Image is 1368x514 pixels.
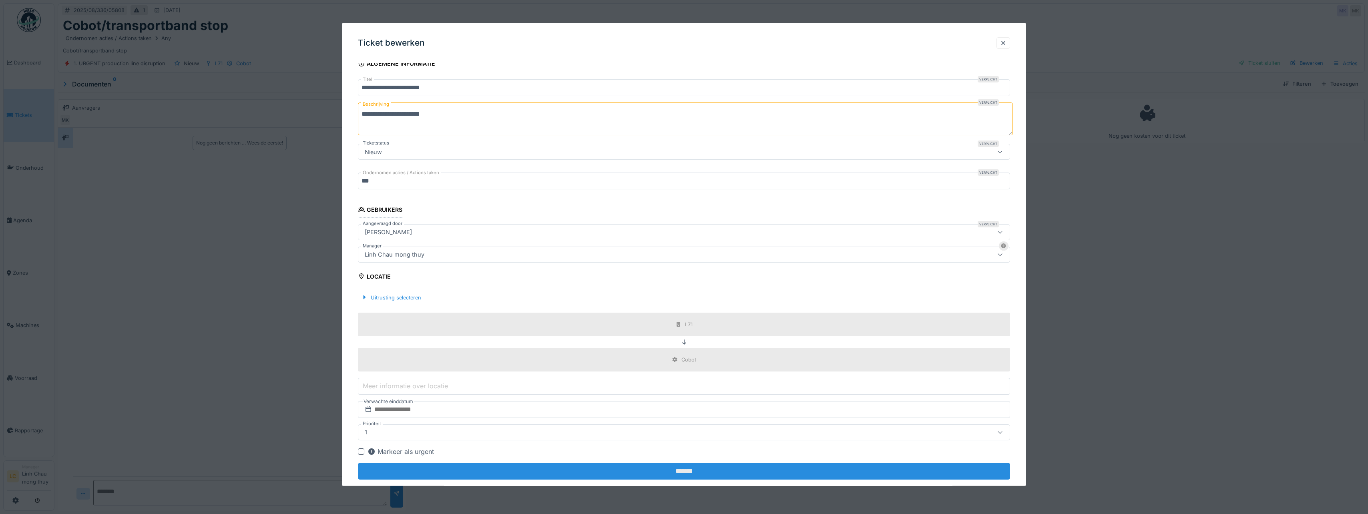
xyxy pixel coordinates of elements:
[978,76,999,82] div: Verplicht
[361,242,383,249] label: Manager
[361,420,383,427] label: Prioriteit
[681,356,696,363] div: Cobot
[978,169,999,176] div: Verplicht
[361,381,450,391] label: Meer informatie over locatie
[361,220,404,227] label: Aangevraagd door
[362,250,428,259] div: Linh Chau mong thuy
[358,38,425,48] h3: Ticket bewerken
[358,58,435,71] div: Algemene informatie
[358,270,391,284] div: Locatie
[361,140,391,147] label: Ticketstatus
[362,428,370,437] div: 1
[978,99,999,106] div: Verplicht
[978,221,999,227] div: Verplicht
[368,447,434,456] div: Markeer als urgent
[978,141,999,147] div: Verplicht
[362,147,385,156] div: Nieuw
[685,321,693,328] div: L71
[362,227,415,236] div: [PERSON_NAME]
[358,204,402,217] div: Gebruikers
[358,292,424,303] div: Uitrusting selecteren
[361,169,441,176] label: Ondernomen acties / Actions taken
[361,99,391,109] label: Beschrijving
[361,76,374,83] label: Titel
[363,397,414,406] label: Verwachte einddatum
